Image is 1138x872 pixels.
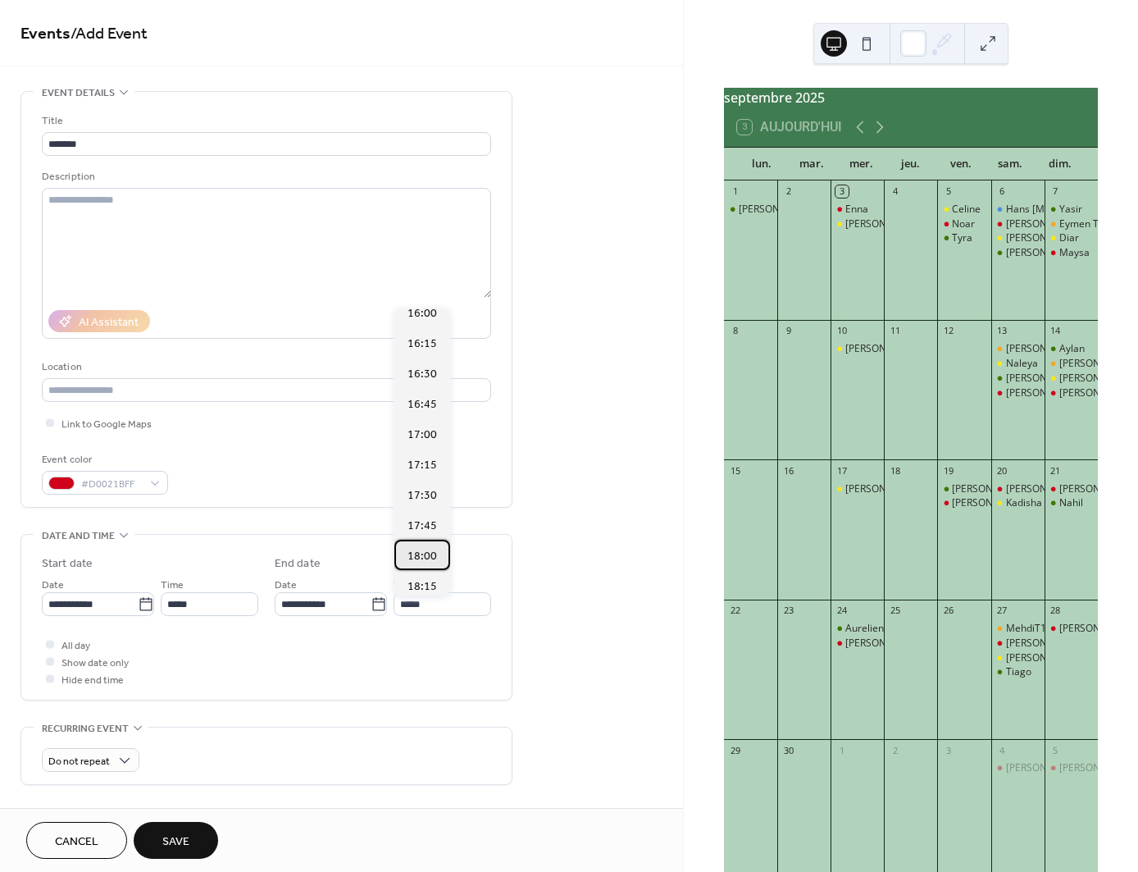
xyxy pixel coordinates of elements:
div: Daniel David [991,637,1045,651]
div: 28 [1049,605,1062,617]
div: Tiago [1006,665,1031,679]
div: [PERSON_NAME] [1006,372,1083,386]
div: 22 [729,605,741,617]
div: Leonora T1 [1045,357,1098,371]
span: Show date only [61,655,129,672]
div: Aurelien [831,622,884,636]
div: 30 [782,744,794,756]
div: sam. [986,148,1036,180]
div: 1 [835,744,848,756]
div: Naleya [1006,357,1038,371]
div: 18 [889,464,901,477]
div: Enna [831,203,884,217]
div: 13 [996,325,1008,337]
div: 1 [729,185,741,198]
div: Event color [42,451,165,468]
span: 16:45 [407,396,437,413]
span: Hide end time [61,672,124,689]
span: Link to Google Maps [61,416,152,433]
div: 16 [782,464,794,477]
div: 5 [942,185,954,198]
div: MehdiT1 [991,622,1045,636]
span: Cancel [55,833,98,851]
div: [PERSON_NAME] [1059,761,1136,775]
div: 26 [942,605,954,617]
div: mar. [786,148,836,180]
div: [PERSON_NAME] [1059,482,1136,496]
span: Do not repeat [48,752,110,771]
div: Aissatou [1045,761,1098,775]
span: 17:15 [407,457,437,474]
div: [PERSON_NAME] [845,482,922,496]
div: Start date [42,555,93,573]
span: Event details [42,84,115,102]
div: Aylan [1059,342,1085,356]
div: Aylan [1045,342,1098,356]
div: 6 [996,185,1008,198]
div: [PERSON_NAME] [1006,761,1083,775]
span: Date [42,577,64,594]
div: Celine Maria [991,217,1045,231]
div: Title [42,112,488,130]
div: [PERSON_NAME] [845,637,922,651]
span: 18:15 [407,578,437,596]
div: 20 [996,464,1008,477]
div: [PERSON_NAME] [1059,372,1136,386]
div: Rebeca [1045,622,1098,636]
div: Enzo Bryan [991,231,1045,245]
div: Maysa [1045,246,1098,260]
div: [PERSON_NAME] [1006,637,1083,651]
div: [PERSON_NAME] [952,496,1029,510]
span: Date [275,577,297,594]
div: Stefania Maria [991,386,1045,400]
div: [PERSON_NAME] [1006,246,1083,260]
div: [PERSON_NAME] [1006,651,1083,665]
div: Gioia [1045,482,1098,496]
button: Cancel [26,822,127,859]
span: Time [394,577,417,594]
div: Nahil [1059,496,1083,510]
div: 19 [942,464,954,477]
div: MehdiT1 [1006,622,1046,636]
div: Eymen T1 [1045,217,1098,231]
span: 18:00 [407,548,437,565]
span: 17:45 [407,518,437,535]
div: Enna [845,203,868,217]
div: 8 [729,325,741,337]
div: Location [42,358,488,376]
span: 16:30 [407,366,437,383]
span: All day [61,637,90,655]
div: Salvatore [991,651,1045,665]
div: Kadisha [1006,496,1042,510]
div: Noar [952,217,975,231]
div: Gabriel Giuseppe T1 [991,342,1045,356]
div: 4 [889,185,901,198]
div: dim. [1035,148,1085,180]
div: Nicole [1045,372,1098,386]
span: #D0021BFF [81,476,142,493]
div: Tyra [937,231,990,245]
div: Noah [991,372,1045,386]
div: Laurin [724,203,777,217]
div: Saron Amanuel [991,246,1045,260]
div: Jessica [991,482,1045,496]
div: Noar [937,217,990,231]
div: 3 [835,185,848,198]
div: 11 [889,325,901,337]
div: [PERSON_NAME] [845,217,922,231]
div: Nahil [1045,496,1098,510]
div: Nathalie [831,637,884,651]
div: Lavin Mira [831,482,884,496]
div: Description [42,168,488,185]
div: 15 [729,464,741,477]
div: Naleya [991,357,1045,371]
div: Eymen T1 [1059,217,1104,231]
span: Recurring event [42,720,129,737]
div: Celine [952,203,981,217]
div: Maysa [1059,246,1090,260]
span: Save [162,833,189,851]
div: Tiago [991,665,1045,679]
div: 14 [1049,325,1062,337]
div: 23 [782,605,794,617]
